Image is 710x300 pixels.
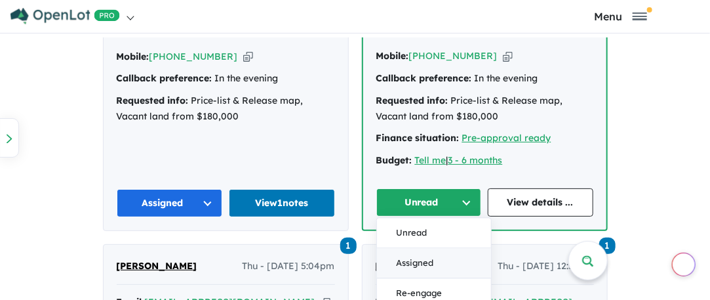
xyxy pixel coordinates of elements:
span: Thu - [DATE] 12:57pm [498,259,594,274]
img: Openlot PRO Logo White [10,8,120,24]
a: [PERSON_NAME] [376,259,456,274]
button: Copy [243,50,253,64]
a: [PHONE_NUMBER] [409,50,498,62]
a: Pre-approval ready [462,132,551,144]
a: 1 [599,236,616,254]
button: Toggle navigation [534,10,707,22]
span: [PERSON_NAME] [376,260,456,272]
div: Price-list & Release map, Vacant land from $180,000 [376,93,593,125]
a: [PERSON_NAME] [117,259,197,274]
a: 3 - 6 months [448,154,503,166]
strong: Mobile: [376,50,409,62]
a: [PHONE_NUMBER] [149,51,238,62]
button: Unread [377,218,491,248]
div: | [376,153,593,169]
strong: Callback preference: [117,72,212,84]
a: Tell me [415,154,446,166]
a: View details ... [488,188,593,217]
strong: Requested info: [117,95,189,106]
span: 1 [599,238,616,254]
a: View1notes [229,189,335,217]
button: Copy [503,49,513,63]
span: Thu - [DATE] 5:04pm [243,259,335,274]
strong: Mobile: [117,51,149,62]
button: Unread [376,188,482,217]
strong: Requested info: [376,95,448,106]
button: Assigned [377,248,491,278]
span: [PERSON_NAME] [117,260,197,272]
div: In the evening [117,71,335,87]
div: In the evening [376,71,593,87]
a: 1 [340,236,357,254]
div: Price-list & Release map, Vacant land from $180,000 [117,93,335,125]
span: 1 [340,238,357,254]
strong: Finance situation: [376,132,460,144]
strong: Callback preference: [376,72,472,84]
button: Assigned [117,189,223,217]
strong: Budget: [376,154,412,166]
